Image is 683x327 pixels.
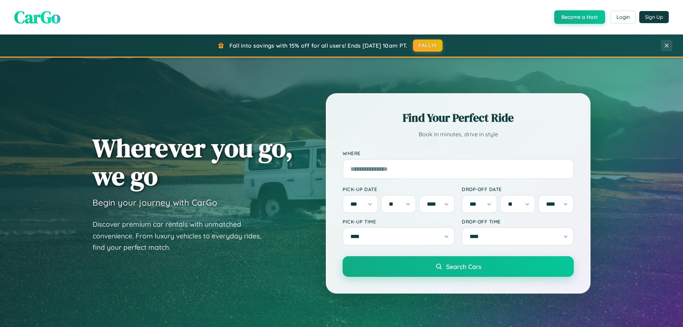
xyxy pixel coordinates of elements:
span: CarGo [14,5,60,29]
button: Login [610,11,636,23]
p: Book in minutes, drive in style [343,129,574,139]
label: Drop-off Time [462,218,574,225]
button: Search Cars [343,256,574,277]
h3: Begin your journey with CarGo [92,197,217,208]
button: FALL15 [413,39,443,52]
span: Search Cars [446,263,481,270]
label: Where [343,150,574,156]
p: Discover premium car rentals with unmatched convenience. From luxury vehicles to everyday rides, ... [92,218,270,253]
label: Pick-up Date [343,186,455,192]
span: Fall into savings with 15% off for all users! Ends [DATE] 10am PT. [229,42,408,49]
h2: Find Your Perfect Ride [343,110,574,126]
h1: Wherever you go, we go [92,134,293,190]
label: Pick-up Time [343,218,455,225]
button: Sign Up [639,11,669,23]
label: Drop-off Date [462,186,574,192]
button: Become a Host [554,10,605,24]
